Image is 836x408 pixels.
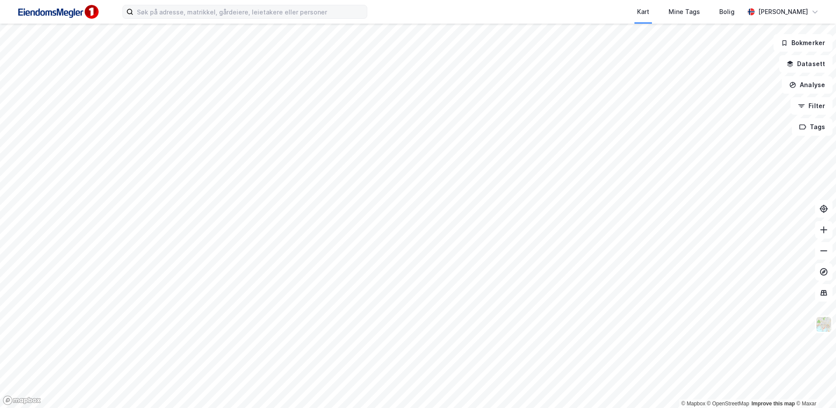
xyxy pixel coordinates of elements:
[815,316,832,333] img: Z
[782,76,833,94] button: Analyse
[669,7,700,17] div: Mine Tags
[773,34,833,52] button: Bokmerker
[3,395,41,405] a: Mapbox homepage
[779,55,833,73] button: Datasett
[792,118,833,136] button: Tags
[14,2,101,22] img: F4PB6Px+NJ5v8B7XTbfpPpyloAAAAASUVORK5CYII=
[792,366,836,408] div: Kontrollprogram for chat
[752,401,795,407] a: Improve this map
[792,366,836,408] iframe: Chat Widget
[637,7,649,17] div: Kart
[758,7,808,17] div: [PERSON_NAME]
[707,401,749,407] a: OpenStreetMap
[133,5,367,18] input: Søk på adresse, matrikkel, gårdeiere, leietakere eller personer
[791,97,833,115] button: Filter
[719,7,735,17] div: Bolig
[681,401,705,407] a: Mapbox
